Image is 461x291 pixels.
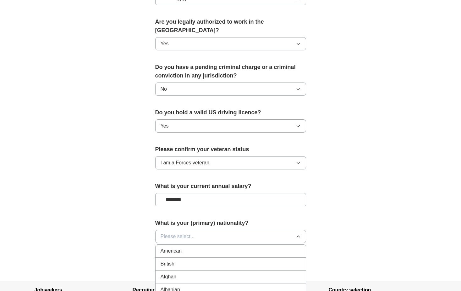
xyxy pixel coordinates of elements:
span: Afghan [161,273,177,281]
span: Yes [161,40,169,48]
button: Yes [155,37,306,50]
label: What is your current annual salary? [155,182,306,191]
span: Yes [161,122,169,130]
span: British [161,260,174,268]
label: Do you hold a valid US driving licence? [155,108,306,117]
button: Please select... [155,230,306,243]
label: What is your (primary) nationality? [155,219,306,227]
span: I am a Forces veteran [161,159,210,167]
button: I am a Forces veteran [155,156,306,169]
span: American [161,247,182,255]
label: Do you have a pending criminal charge or a criminal conviction in any jurisdiction? [155,63,306,80]
label: Please confirm your veteran status [155,145,306,154]
span: No [161,85,167,93]
label: Are you legally authorized to work in the [GEOGRAPHIC_DATA]? [155,18,306,35]
span: Please select... [161,233,195,240]
button: No [155,83,306,96]
button: Yes [155,119,306,133]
